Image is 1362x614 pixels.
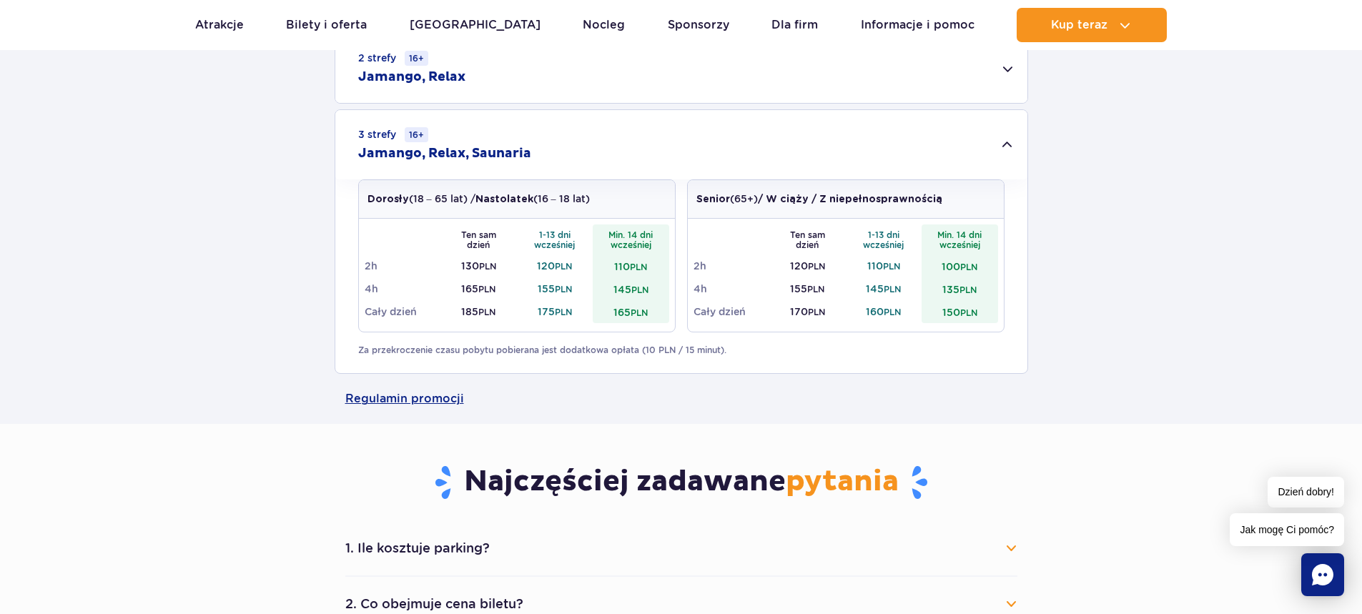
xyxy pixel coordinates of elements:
td: 120 [517,254,593,277]
strong: Dorosły [367,194,409,204]
h2: Jamango, Relax [358,69,465,86]
small: 16+ [405,127,428,142]
a: Bilety i oferta [286,8,367,42]
th: Ten sam dzień [440,224,517,254]
small: PLN [959,284,977,295]
small: 3 strefy [358,127,428,142]
small: PLN [807,284,824,294]
small: PLN [631,307,648,318]
td: 155 [517,277,593,300]
small: PLN [478,284,495,294]
td: 165 [593,300,669,323]
td: 110 [846,254,922,277]
small: PLN [884,284,901,294]
p: (18 – 65 lat) / (16 – 18 lat) [367,192,590,207]
td: 130 [440,254,517,277]
strong: Nastolatek [475,194,533,204]
small: PLN [808,261,825,272]
td: 2h [365,254,441,277]
td: 120 [769,254,846,277]
small: PLN [884,307,901,317]
th: Min. 14 dni wcześniej [593,224,669,254]
p: Za przekroczenie czasu pobytu pobierana jest dodatkowa opłata (10 PLN / 15 minut). [358,344,1005,357]
a: [GEOGRAPHIC_DATA] [410,8,541,42]
a: Regulamin promocji [345,374,1017,424]
small: PLN [555,307,572,317]
td: 2h [694,254,770,277]
td: 145 [593,277,669,300]
td: 175 [517,300,593,323]
small: PLN [479,261,496,272]
td: 170 [769,300,846,323]
h3: Najczęściej zadawane [345,464,1017,501]
span: Dzień dobry! [1268,477,1344,507]
td: 150 [922,300,998,323]
th: Ten sam dzień [769,224,846,254]
h2: Jamango, Relax, Saunaria [358,145,531,162]
small: PLN [630,262,647,272]
td: Cały dzień [365,300,441,323]
span: Jak mogę Ci pomóc? [1230,513,1344,546]
small: PLN [555,284,572,294]
small: 2 strefy [358,51,428,66]
small: PLN [960,262,977,272]
small: PLN [555,261,572,272]
a: Atrakcje [195,8,244,42]
td: 110 [593,254,669,277]
p: (65+) [696,192,942,207]
div: Chat [1301,553,1344,596]
a: Informacje i pomoc [861,8,974,42]
th: Min. 14 dni wcześniej [922,224,998,254]
small: PLN [478,307,495,317]
td: Cały dzień [694,300,770,323]
td: 4h [694,277,770,300]
small: 16+ [405,51,428,66]
td: 160 [846,300,922,323]
span: pytania [786,464,899,500]
small: PLN [960,307,977,318]
td: 4h [365,277,441,300]
small: PLN [883,261,900,272]
strong: Senior [696,194,730,204]
td: 165 [440,277,517,300]
th: 1-13 dni wcześniej [517,224,593,254]
a: Nocleg [583,8,625,42]
a: Sponsorzy [668,8,729,42]
button: Kup teraz [1017,8,1167,42]
small: PLN [808,307,825,317]
th: 1-13 dni wcześniej [846,224,922,254]
small: PLN [631,284,648,295]
td: 135 [922,277,998,300]
td: 100 [922,254,998,277]
span: Kup teraz [1051,19,1107,31]
td: 155 [769,277,846,300]
strong: / W ciąży / Z niepełnosprawnością [758,194,942,204]
td: 145 [846,277,922,300]
a: Dla firm [771,8,818,42]
button: 1. Ile kosztuje parking? [345,533,1017,564]
td: 185 [440,300,517,323]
